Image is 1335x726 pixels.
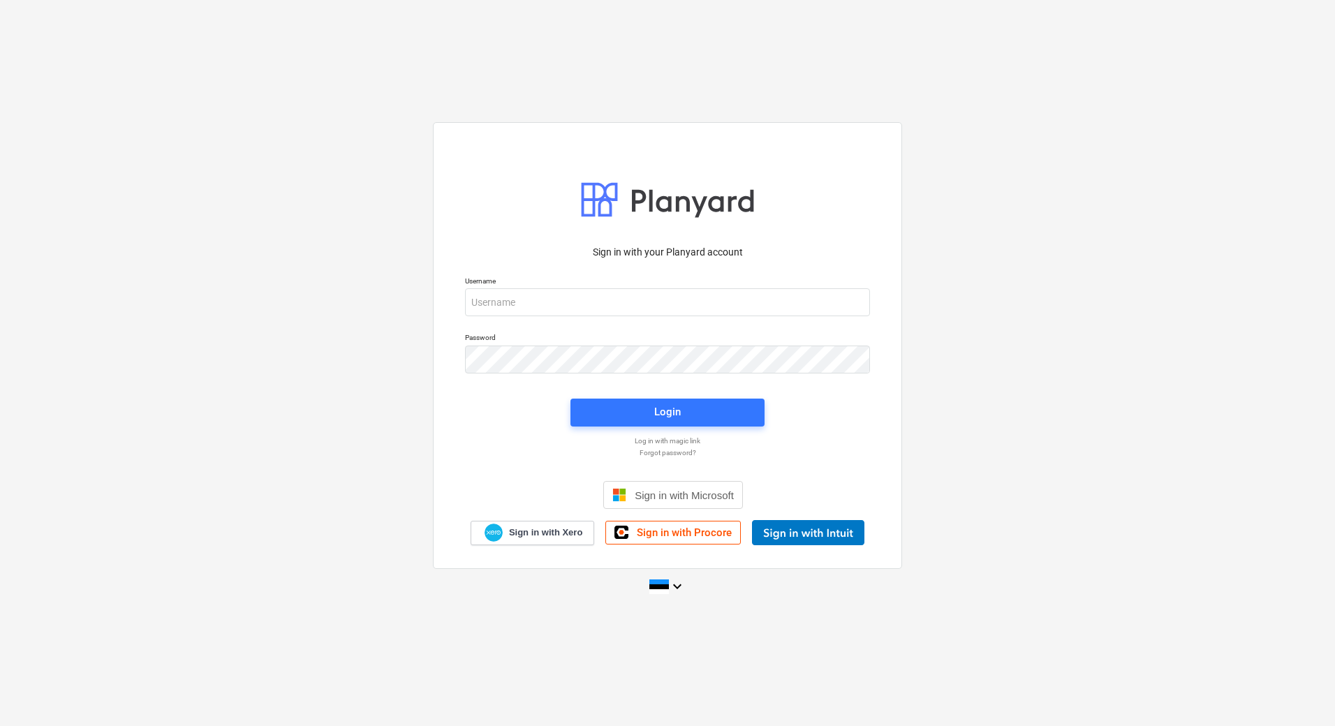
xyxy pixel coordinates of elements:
a: Log in with magic link [458,436,877,445]
img: Xero logo [485,524,503,542]
a: Sign in with Procore [605,521,741,544]
i: keyboard_arrow_down [669,578,686,595]
span: Sign in with Microsoft [635,489,734,501]
p: Username [465,276,870,288]
span: Sign in with Xero [509,526,582,539]
p: Sign in with your Planyard account [465,245,870,260]
a: Forgot password? [458,448,877,457]
input: Username [465,288,870,316]
img: Microsoft logo [612,488,626,502]
div: Login [654,403,681,421]
p: Password [465,333,870,345]
button: Login [570,399,765,427]
span: Sign in with Procore [637,526,732,539]
a: Sign in with Xero [471,521,595,545]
